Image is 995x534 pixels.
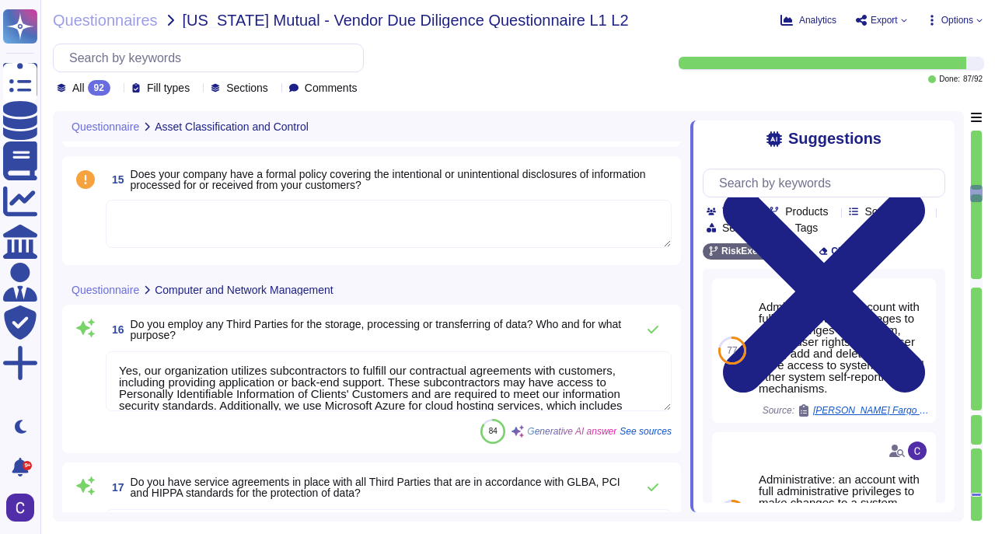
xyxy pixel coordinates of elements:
[155,121,309,132] span: Asset Classification and Control
[527,427,616,436] span: Generative AI answer
[106,482,124,493] span: 17
[799,16,836,25] span: Analytics
[908,442,927,460] img: user
[106,174,124,185] span: 15
[941,16,973,25] span: Options
[131,476,620,499] span: Do you have service agreements in place with all Third Parties that are in accordance with GLBA, ...
[226,82,268,93] span: Sections
[131,318,622,341] span: Do you employ any Third Parties for the storage, processing or transferring of data? Who and for ...
[6,494,34,522] img: user
[305,82,358,93] span: Comments
[155,284,333,295] span: Computer and Network Management
[963,75,983,83] span: 87 / 92
[72,82,85,93] span: All
[147,82,190,93] span: Fill types
[88,80,110,96] div: 92
[183,12,629,28] span: [US_STATE] Mutual - Vendor Due Diligence Questionnaire L1 L2
[727,346,737,355] span: 77
[711,169,944,197] input: Search by keywords
[939,75,960,83] span: Done:
[72,284,139,295] span: Questionnaire
[489,427,497,435] span: 84
[780,14,836,26] button: Analytics
[61,44,363,72] input: Search by keywords
[72,121,139,132] span: Questionnaire
[53,12,158,28] span: Questionnaires
[871,16,898,25] span: Export
[23,461,32,470] div: 9+
[620,427,672,436] span: See sources
[3,490,45,525] button: user
[106,351,672,411] textarea: Yes, our organization utilizes subcontractors to fulfill our contractual agreements with customer...
[106,324,124,335] span: 16
[131,168,646,191] span: Does your company have a formal policy covering the intentional or unintentional disclosures of i...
